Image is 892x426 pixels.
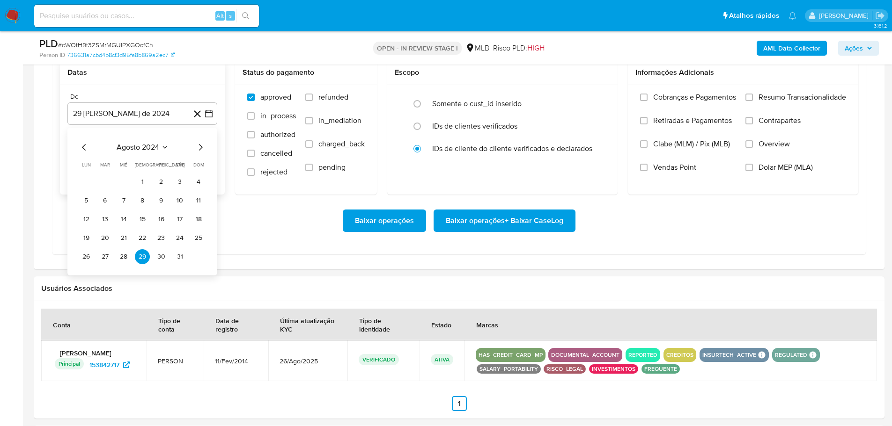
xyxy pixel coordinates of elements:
b: Person ID [39,51,65,59]
p: OPEN - IN REVIEW STAGE I [373,42,462,55]
input: Pesquise usuários ou casos... [34,10,259,22]
span: HIGH [527,43,545,53]
span: # cWOtH9t3ZSMrMGUIPXGOcfCh [58,40,153,50]
span: 3.161.2 [874,22,887,29]
a: Notificações [789,12,796,20]
button: search-icon [236,9,255,22]
b: AML Data Collector [763,41,820,56]
p: lucas.portella@mercadolivre.com [819,11,872,20]
div: MLB [465,43,489,53]
span: s [229,11,232,20]
span: Ações [845,41,863,56]
a: 736631a7cbd4b8cf3d95fa8b869a2ec7 [67,51,175,59]
span: Alt [216,11,224,20]
button: AML Data Collector [757,41,827,56]
b: PLD [39,36,58,51]
a: Sair [875,11,885,21]
h2: Usuários Associados [41,284,877,293]
span: Atalhos rápidos [729,11,779,21]
button: Ações [838,41,879,56]
span: Risco PLD: [493,43,545,53]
